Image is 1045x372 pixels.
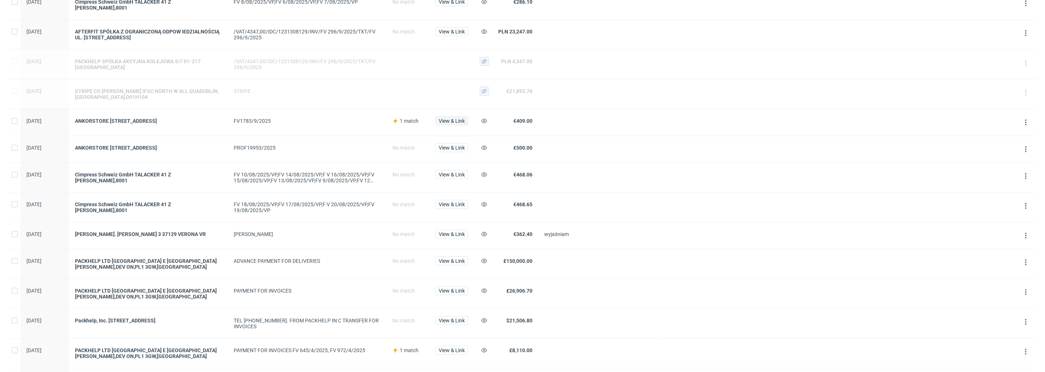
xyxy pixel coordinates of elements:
[75,258,222,270] a: PACKHELP LTD [GEOGRAPHIC_DATA] E [GEOGRAPHIC_DATA][PERSON_NAME],DEV ON,PL1 3GW,[GEOGRAPHIC_DATA]
[234,58,381,70] div: /VAT/4347,00/IDC/1231308129/INV/FV 296/9/2025/TXT/FV 296/9/2025
[75,145,222,151] a: ANKORSTORE [STREET_ADDRESS]
[435,288,468,294] a: View & Link
[439,29,465,34] span: View & Link
[234,347,381,353] div: PAYMENT FOR INVOICES FV 645/4/2025, FV 972/4/2025
[435,170,468,179] button: View & Link
[435,318,468,323] a: View & Link
[234,29,381,40] div: /VAT/4347,00/IDC/1231308129/INV/FV 296/9/2025/TXT/FV 296/9/2025
[435,286,468,295] button: View & Link
[75,201,222,213] a: Cimpress Schweiz GmbH TALACKER 41 Z [PERSON_NAME],8001
[392,318,415,323] span: No match
[400,347,419,353] span: 1 match
[439,258,465,264] span: View & Link
[501,58,532,64] span: PLN 4,347.00
[435,231,468,237] a: View & Link
[26,231,42,237] span: [DATE]
[392,258,415,264] span: No match
[509,347,532,353] span: £8,110.00
[435,145,468,151] a: View & Link
[234,258,381,264] div: ADVANCE PAYMENT FOR DELIVERIES
[513,231,532,237] span: €362.40
[506,318,532,323] span: $21,506.80
[544,231,654,237] div: wyjaśniam
[392,288,415,294] span: No match
[26,145,42,151] span: [DATE]
[75,318,222,323] a: Packhelp, Inc. [STREET_ADDRESS]
[392,29,415,35] span: No match
[26,29,42,35] span: [DATE]
[435,29,468,35] a: View & Link
[506,288,532,294] span: £26,906.70
[435,117,468,125] button: View & Link
[234,88,381,94] div: STRIPE
[513,118,532,124] span: €409.00
[26,88,42,94] span: [DATE]
[75,29,222,40] a: AFTERFIT SPÓŁKA Z OGRANICZONĄ ODPOW IEDZIALNOŚCIĄ UL. [STREET_ADDRESS]
[26,201,42,207] span: [DATE]
[513,201,532,207] span: €468.65
[506,88,532,94] span: €21,893.76
[234,201,381,213] div: FV 18/08/2025/VP,FV 17/08/2025/VP,F V 20/08/2025/VP,FV 19/08/2025/VP
[439,202,465,207] span: View & Link
[503,258,532,264] span: £150,000.00
[498,29,532,35] span: PLN 23,247.00
[435,230,468,239] button: View & Link
[435,200,468,209] button: View & Link
[435,172,468,178] a: View & Link
[435,346,468,355] button: View & Link
[439,232,465,237] span: View & Link
[75,58,222,70] a: PACKHELP SPÓŁKA AKCYJNA KOLEJOWA 5/7 01-217 [GEOGRAPHIC_DATA]
[75,231,222,237] a: [PERSON_NAME]. [PERSON_NAME] 3 37129 VERONA VR
[75,288,222,300] a: PACKHELP LTD [GEOGRAPHIC_DATA] E [GEOGRAPHIC_DATA][PERSON_NAME],DEV ON,PL1 3GW,[GEOGRAPHIC_DATA]
[234,318,381,329] div: TEL [PHONE_NUMBER]. FROM PACKHELP IN C TRANSFER FOR INVOICES
[435,118,468,124] a: View & Link
[234,118,381,124] div: FV1783/9/2025
[392,145,415,151] span: No match
[26,58,42,64] span: [DATE]
[26,258,42,264] span: [DATE]
[435,347,468,353] a: View & Link
[234,172,381,183] div: FV 10/08/2025/VP,FV 14/08/2025/VP,F V 16/08/2025/VP,FV 15/08/2025/VP,FV 13/08/2025/VP,FV 9/08/202...
[26,318,42,323] span: [DATE]
[75,172,222,183] a: Cimpress Schweiz GmbH TALACKER 41 Z [PERSON_NAME],8001
[435,201,468,207] a: View & Link
[435,316,468,325] button: View & Link
[26,347,42,353] span: [DATE]
[435,27,468,36] button: View & Link
[439,348,465,353] span: View & Link
[400,118,419,124] span: 1 match
[439,118,465,124] span: View & Link
[392,231,415,237] span: No match
[439,318,465,323] span: View & Link
[234,288,381,294] div: PAYMENT FOR INVOICES
[26,118,42,124] span: [DATE]
[435,258,468,264] a: View & Link
[26,172,42,178] span: [DATE]
[435,143,468,152] button: View & Link
[234,145,381,151] div: PROF19953/2025
[392,201,415,207] span: No match
[26,288,42,294] span: [DATE]
[75,118,222,124] a: ANKORSTORE [STREET_ADDRESS]
[439,172,465,177] span: View & Link
[513,172,532,178] span: €468.06
[75,88,222,100] a: STRIPE CO [PERSON_NAME] IFSC NORTH W ALL QUADUBLIN,[GEOGRAPHIC_DATA],D01H104
[513,145,532,151] span: €500.00
[439,288,465,293] span: View & Link
[75,347,222,359] a: PACKHELP LTD [GEOGRAPHIC_DATA] E [GEOGRAPHIC_DATA][PERSON_NAME],DEV ON,PL1 3GW,[GEOGRAPHIC_DATA]
[435,257,468,265] button: View & Link
[234,231,381,237] div: [PERSON_NAME]
[392,172,415,178] span: No match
